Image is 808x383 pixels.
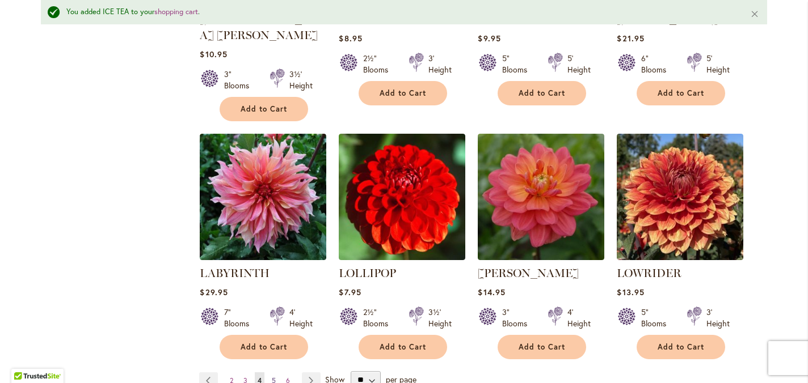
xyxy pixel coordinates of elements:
a: LOWRIDER [617,266,681,280]
span: $10.95 [200,49,227,59]
div: You added ICE TEA to your . [66,7,733,18]
a: Lowrider [617,252,743,262]
span: $29.95 [200,287,228,297]
a: LOLLIPOP [339,266,396,280]
div: 3" Blooms [224,69,256,91]
span: $14.95 [478,287,505,297]
button: Add to Cart [220,335,308,359]
span: Add to Cart [658,342,704,352]
div: 5' Height [567,53,591,75]
button: Add to Cart [359,335,447,359]
a: shopping cart [154,7,198,16]
a: [PERSON_NAME] [478,266,579,280]
a: LORA ASHLEY [478,252,604,262]
span: Add to Cart [519,342,565,352]
button: Add to Cart [359,81,447,105]
a: [PERSON_NAME] [617,12,718,26]
a: JITTERBUG [339,12,405,26]
span: $21.95 [617,33,644,44]
div: 4' Height [567,307,591,329]
span: Add to Cart [241,104,287,114]
span: Add to Cart [241,342,287,352]
div: 5" Blooms [502,53,534,75]
div: 3' Height [706,307,730,329]
a: LABYRINTH [200,266,270,280]
a: [DEMOGRAPHIC_DATA] [PERSON_NAME] [200,12,326,42]
button: Add to Cart [498,81,586,105]
span: Add to Cart [380,88,426,98]
div: 4' Height [289,307,313,329]
div: 3' Height [428,53,452,75]
span: Add to Cart [519,88,565,98]
div: 3½' Height [428,307,452,329]
div: 3½' Height [289,69,313,91]
button: Add to Cart [637,335,725,359]
iframe: Launch Accessibility Center [9,343,40,375]
a: KABLOOM [478,12,537,26]
div: 2½" Blooms [363,53,395,75]
img: Labyrinth [200,134,326,260]
button: Add to Cart [220,97,308,121]
div: 7" Blooms [224,307,256,329]
a: Labyrinth [200,252,326,262]
div: 5" Blooms [641,307,673,329]
span: $13.95 [617,287,644,297]
img: LORA ASHLEY [478,134,604,260]
button: Add to Cart [498,335,586,359]
a: LOLLIPOP [339,252,465,262]
img: Lowrider [617,134,743,260]
span: Add to Cart [658,88,704,98]
span: $9.95 [478,33,500,44]
span: Add to Cart [380,342,426,352]
span: $7.95 [339,287,361,297]
button: Add to Cart [637,81,725,105]
div: 2½" Blooms [363,307,395,329]
img: LOLLIPOP [339,134,465,260]
div: 6" Blooms [641,53,673,75]
span: $8.95 [339,33,362,44]
div: 3" Blooms [502,307,534,329]
div: 5' Height [706,53,730,75]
